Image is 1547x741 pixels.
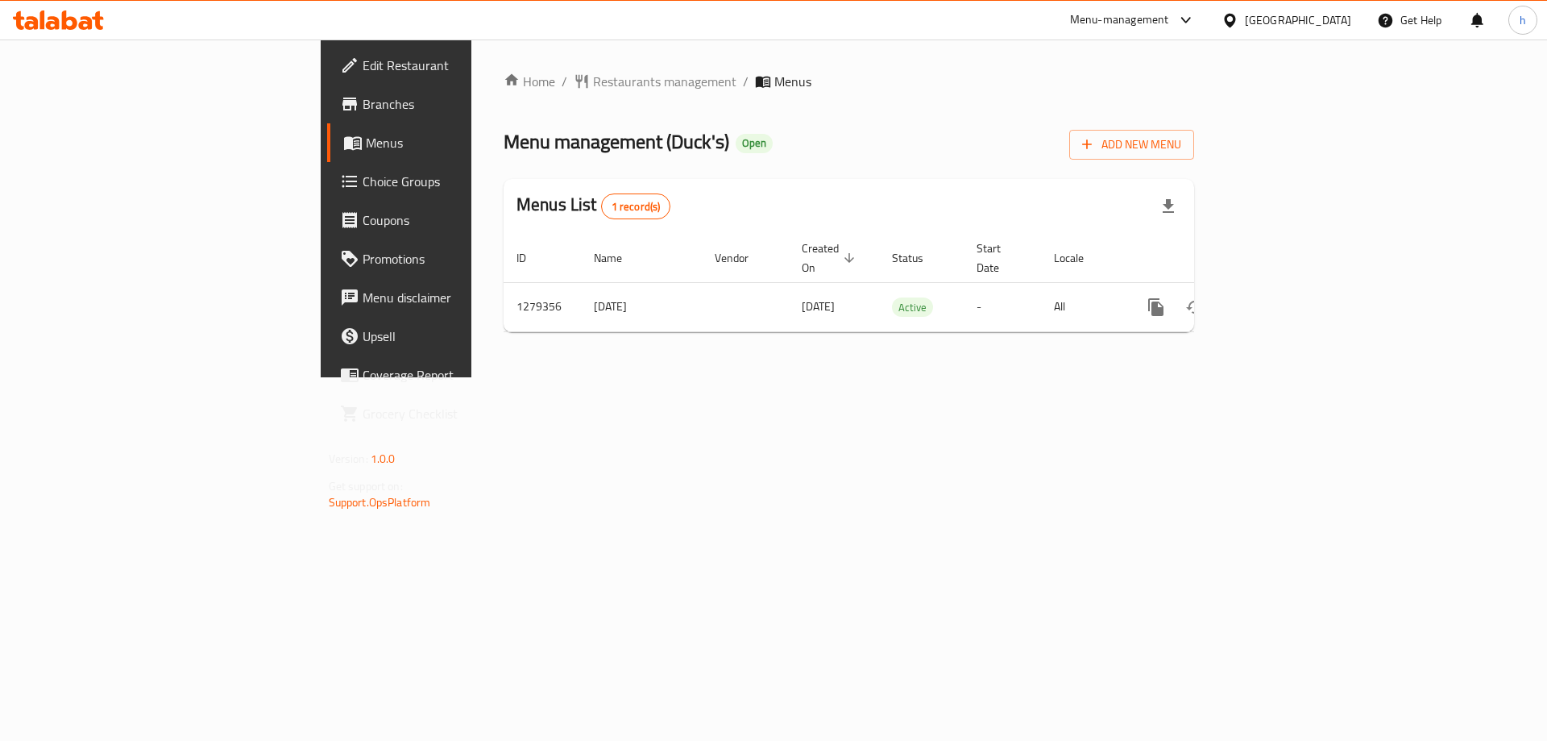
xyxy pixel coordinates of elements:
[743,72,749,91] li: /
[892,298,933,317] span: Active
[1245,11,1351,29] div: [GEOGRAPHIC_DATA]
[327,278,579,317] a: Menu disclaimer
[601,194,671,219] div: Total records count
[1041,282,1124,331] td: All
[802,296,835,317] span: [DATE]
[327,394,579,433] a: Grocery Checklist
[964,282,1041,331] td: -
[1082,135,1181,155] span: Add New Menu
[363,327,566,346] span: Upsell
[774,72,811,91] span: Menus
[363,249,566,269] span: Promotions
[504,123,729,160] span: Menu management ( Duck's )
[802,239,860,277] span: Created On
[504,234,1304,332] table: enhanced table
[602,199,670,214] span: 1 record(s)
[892,248,944,268] span: Status
[1137,288,1176,327] button: more
[1069,130,1194,160] button: Add New Menu
[1520,11,1526,29] span: h
[977,239,1022,277] span: Start Date
[329,448,368,469] span: Version:
[327,46,579,85] a: Edit Restaurant
[593,72,736,91] span: Restaurants management
[1176,288,1214,327] button: Change Status
[1070,10,1169,30] div: Menu-management
[892,298,933,317] div: Active
[516,193,670,219] h2: Menus List
[327,123,579,162] a: Menus
[363,172,566,191] span: Choice Groups
[329,476,403,497] span: Get support on:
[574,72,736,91] a: Restaurants management
[363,365,566,385] span: Coverage Report
[327,317,579,356] a: Upsell
[581,282,702,331] td: [DATE]
[327,162,579,201] a: Choice Groups
[327,201,579,239] a: Coupons
[736,136,773,150] span: Open
[1149,187,1188,226] div: Export file
[594,248,643,268] span: Name
[1054,248,1105,268] span: Locale
[327,85,579,123] a: Branches
[363,288,566,307] span: Menu disclaimer
[715,248,769,268] span: Vendor
[366,133,566,152] span: Menus
[504,72,1194,91] nav: breadcrumb
[363,94,566,114] span: Branches
[363,210,566,230] span: Coupons
[327,356,579,394] a: Coverage Report
[516,248,547,268] span: ID
[363,56,566,75] span: Edit Restaurant
[736,134,773,153] div: Open
[1124,234,1304,283] th: Actions
[371,448,396,469] span: 1.0.0
[363,404,566,423] span: Grocery Checklist
[327,239,579,278] a: Promotions
[329,492,431,513] a: Support.OpsPlatform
